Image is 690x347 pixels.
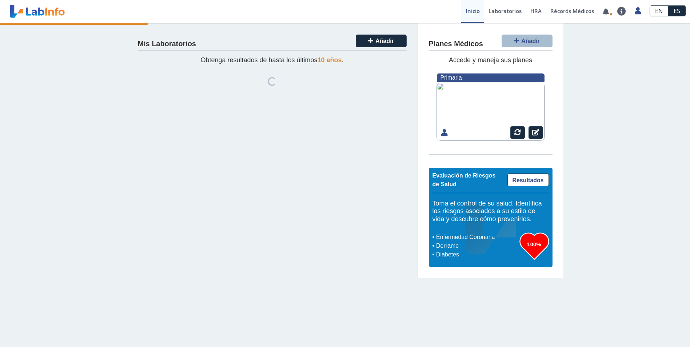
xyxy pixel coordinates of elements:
a: Resultados [507,173,549,186]
li: Enfermedad Coronaria [434,233,520,242]
h3: 100% [520,240,549,249]
span: Evaluación de Riesgos de Salud [432,172,496,187]
h5: Toma el control de su salud. Identifica los riesgos asociados a su estilo de vida y descubre cómo... [432,200,549,223]
a: ES [668,5,686,16]
span: 10 años [318,56,342,64]
button: Añadir [502,35,553,47]
button: Añadir [356,35,407,47]
li: Derrame [434,242,520,250]
h4: Planes Médicos [429,40,483,48]
span: Accede y maneja sus planes [449,56,532,64]
h4: Mis Laboratorios [138,40,196,48]
span: HRA [530,7,542,15]
span: Obtenga resultados de hasta los últimos . [200,56,343,64]
span: Añadir [375,38,394,44]
a: EN [650,5,668,16]
span: Añadir [521,38,540,44]
li: Diabetes [434,250,520,259]
span: Primaria [440,75,462,81]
